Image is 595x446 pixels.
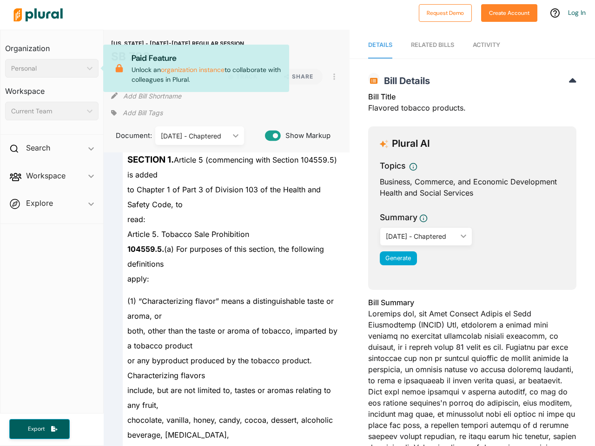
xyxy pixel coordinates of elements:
[161,131,229,141] div: [DATE] - Chaptered
[281,131,331,141] span: Show Markup
[386,231,457,241] div: [DATE] - Chaptered
[21,425,51,433] span: Export
[127,274,149,283] span: apply:
[11,106,83,116] div: Current Team
[392,138,430,150] h3: Plural AI
[123,108,163,118] span: Add Bill Tags
[161,66,225,74] a: organization instance
[127,296,334,321] span: (1) “Characterizing flavor” means a distinguishable taste or aroma, or
[481,4,537,22] button: Create Account
[127,244,324,269] span: (a) For purposes of this section, the following definitions
[368,32,392,59] a: Details
[380,251,417,265] button: Generate
[568,8,586,17] a: Log In
[111,106,162,120] div: Add tags
[132,52,282,85] p: Unlock an to collaborate with colleagues in Plural.
[127,356,312,380] span: or any byproduct produced by the tobacco product. Characterizing flavors
[111,40,244,47] span: [US_STATE] - [DATE]-[DATE] REGULAR SESSION
[411,40,454,49] div: RELATED BILLS
[380,187,565,198] div: Health and Social Services
[380,176,565,187] div: Business, Commerce, and Economic Development
[380,211,417,223] h3: Summary
[127,386,331,410] span: include, but are not limited to, tastes or aromas relating to any fruit,
[419,7,472,17] a: Request Demo
[111,131,144,141] span: Document:
[26,143,50,153] h2: Search
[385,255,411,262] span: Generate
[9,419,70,439] button: Export
[127,215,145,224] span: read:
[473,41,500,48] span: Activity
[5,35,99,55] h3: Organization
[127,244,164,254] strong: 104559.5.
[380,160,405,172] h3: Topics
[368,297,576,308] h3: Bill Summary
[481,7,537,17] a: Create Account
[132,52,282,64] p: Paid Feature
[127,326,337,350] span: both, other than the taste or aroma of tobacco, imparted by a tobacco product
[127,230,249,239] span: Article 5. Tobacco Sale Prohibition
[11,64,83,73] div: Personal
[411,32,454,59] a: RELATED BILLS
[368,91,576,119] div: Flavored tobacco products.
[127,154,174,165] strong: SECTION 1.
[473,32,500,59] a: Activity
[5,78,99,98] h3: Workspace
[127,415,333,439] span: chocolate, vanilla, honey, candy, cocoa, dessert, alcoholic beverage, [MEDICAL_DATA],
[368,91,576,102] h3: Bill Title
[368,41,392,48] span: Details
[123,88,181,103] button: Add Bill Shortname
[127,185,321,209] span: to Chapter 1 of Part 3 of Division 103 of the Health and Safety Code, to
[271,69,326,85] button: Share
[127,155,337,179] span: Article 5 (commencing with Section 104559.5) is added
[419,4,472,22] button: Request Demo
[275,69,323,85] button: Share
[379,75,430,86] span: Bill Details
